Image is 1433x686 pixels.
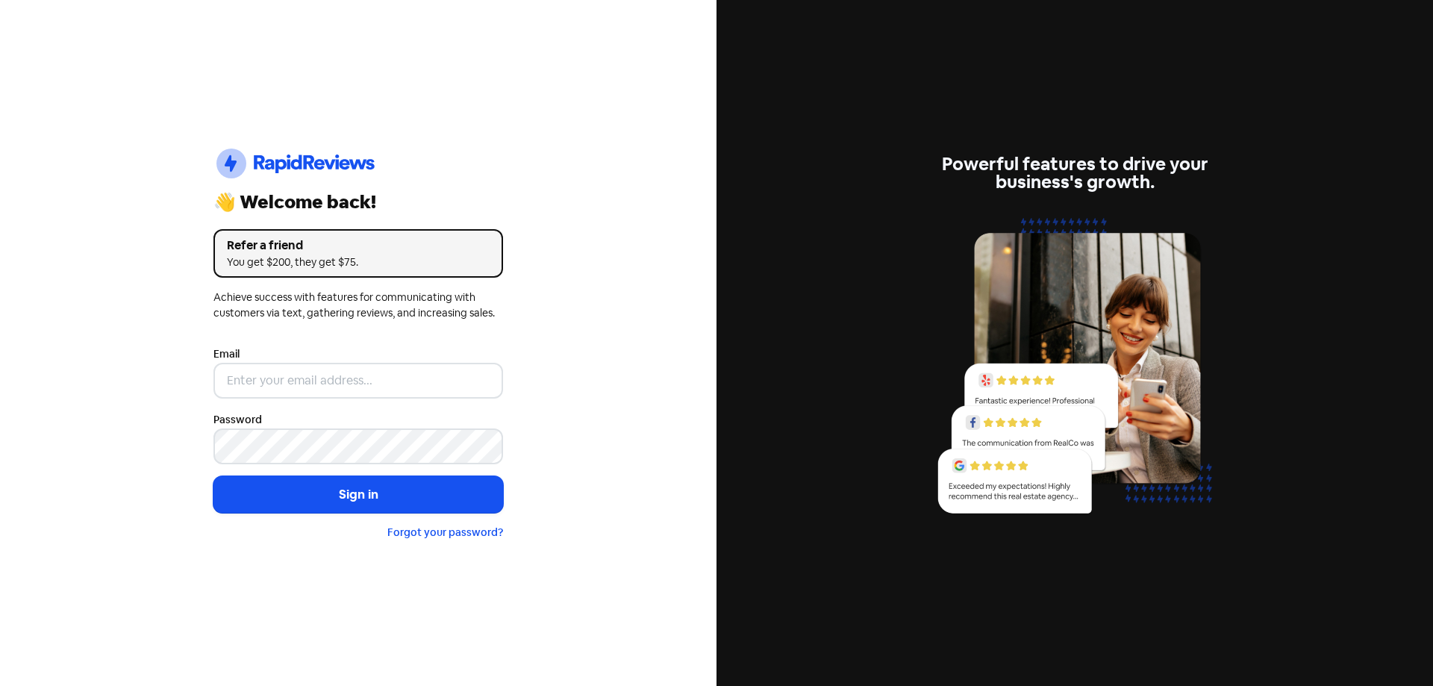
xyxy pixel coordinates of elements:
[930,155,1220,191] div: Powerful features to drive your business's growth.
[213,290,503,321] div: Achieve success with features for communicating with customers via text, gathering reviews, and i...
[213,193,503,211] div: 👋 Welcome back!
[387,526,503,539] a: Forgot your password?
[930,209,1220,531] img: reviews
[213,363,503,399] input: Enter your email address...
[213,476,503,514] button: Sign in
[227,237,490,255] div: Refer a friend
[213,346,240,362] label: Email
[213,412,262,428] label: Password
[227,255,490,270] div: You get $200, they get $75.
